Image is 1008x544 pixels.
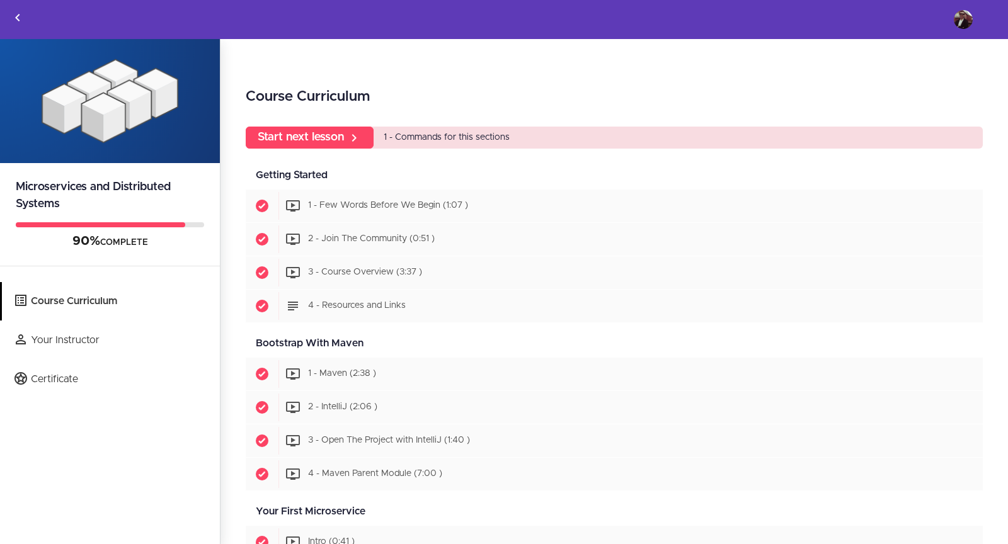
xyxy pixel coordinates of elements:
span: 1 - Commands for this sections [384,133,510,142]
a: Completed item 2 - Join The Community (0:51 ) [246,223,983,256]
span: 2 - IntelliJ (2:06 ) [308,403,377,412]
a: Back to courses [1,1,35,38]
a: Your Instructor [2,321,220,360]
img: franzlocarno@gmail.com [954,10,973,29]
span: 2 - Join The Community (0:51 ) [308,235,435,244]
span: 3 - Course Overview (3:37 ) [308,268,422,277]
a: Completed item 1 - Few Words Before We Begin (1:07 ) [246,190,983,222]
span: 4 - Maven Parent Module (7:00 ) [308,470,442,479]
span: 1 - Maven (2:38 ) [308,370,376,378]
a: Completed item 3 - Open The Project with IntelliJ (1:40 ) [246,424,983,457]
svg: Back to courses [10,10,25,25]
a: Completed item 3 - Course Overview (3:37 ) [246,256,983,289]
a: Course Curriculum [2,282,220,320]
span: Completed item [246,358,278,390]
span: 3 - Open The Project with IntelliJ (1:40 ) [308,436,470,445]
a: Completed item 1 - Maven (2:38 ) [246,358,983,390]
span: Completed item [246,458,278,490]
span: Completed item [246,391,278,424]
span: Completed item [246,424,278,457]
a: Completed item 4 - Maven Parent Module (7:00 ) [246,458,983,490]
span: 90% [72,235,100,247]
div: Your First Microservice [246,497,983,526]
div: Getting Started [246,161,983,190]
div: Bootstrap With Maven [246,329,983,358]
span: Completed item [246,223,278,256]
span: Completed item [246,256,278,289]
a: Completed item 4 - Resources and Links [246,290,983,322]
div: COMPLETE [16,234,204,250]
a: Completed item 2 - IntelliJ (2:06 ) [246,391,983,424]
a: Start next lesson [246,127,374,149]
h2: Course Curriculum [246,86,983,108]
span: Completed item [246,290,278,322]
span: 1 - Few Words Before We Begin (1:07 ) [308,201,468,210]
span: 4 - Resources and Links [308,302,406,310]
a: Certificate [2,360,220,399]
span: Completed item [246,190,278,222]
